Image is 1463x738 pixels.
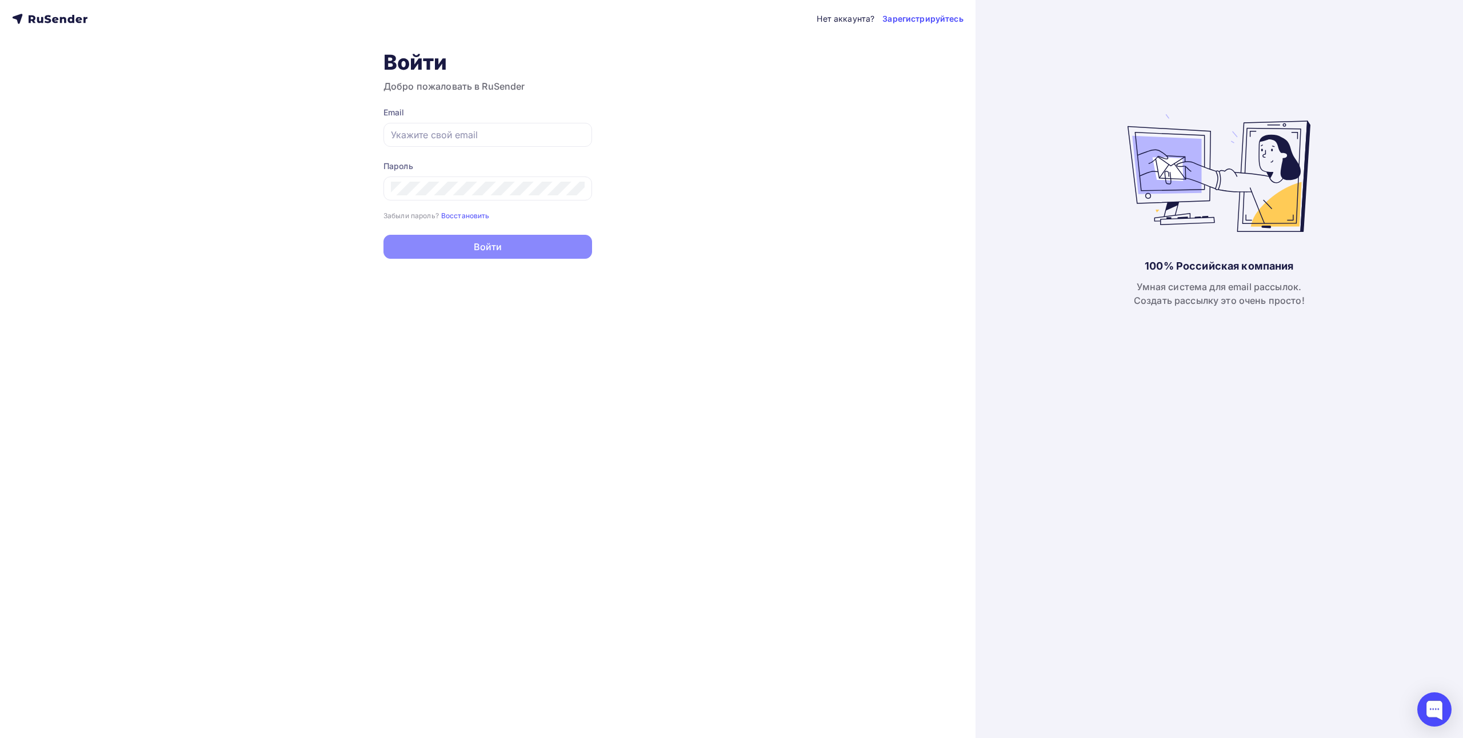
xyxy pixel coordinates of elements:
[882,13,963,25] a: Зарегистрируйтесь
[383,107,592,118] div: Email
[383,161,592,172] div: Пароль
[383,50,592,75] h1: Войти
[1134,280,1305,307] div: Умная система для email рассылок. Создать рассылку это очень просто!
[1145,259,1293,273] div: 100% Российская компания
[441,210,490,220] a: Восстановить
[383,79,592,93] h3: Добро пожаловать в RuSender
[441,211,490,220] small: Восстановить
[817,13,874,25] div: Нет аккаунта?
[383,235,592,259] button: Войти
[383,211,439,220] small: Забыли пароль?
[391,128,585,142] input: Укажите свой email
